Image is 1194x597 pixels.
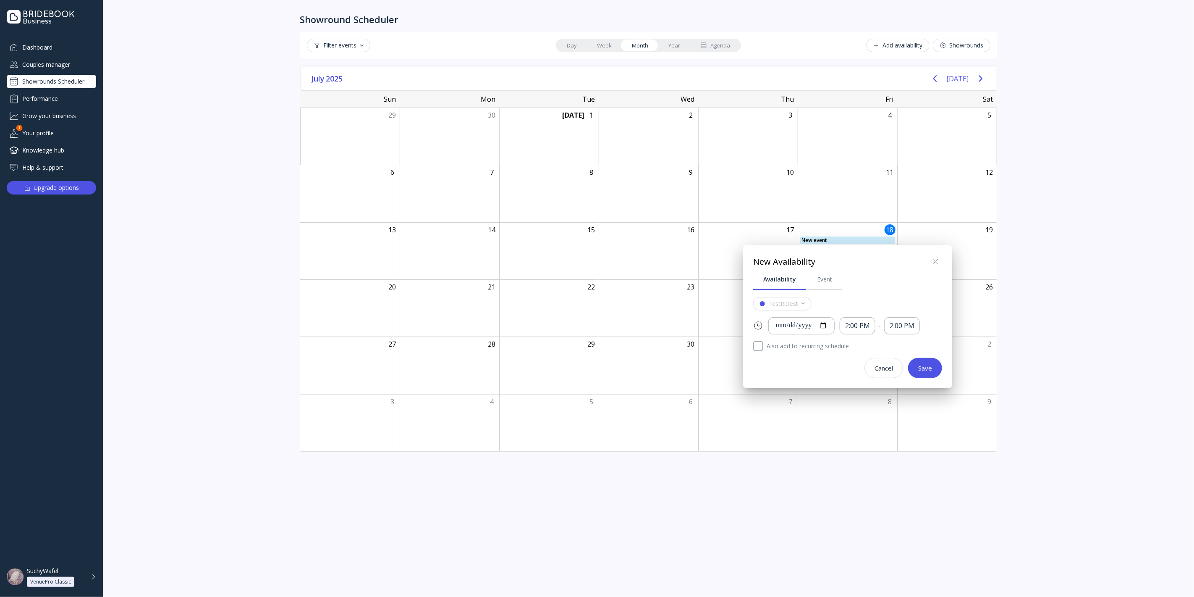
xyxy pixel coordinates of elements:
button: Save [908,358,942,378]
div: TestRetest [768,300,798,307]
label: Also add to recurring schedule [763,341,942,351]
div: Cancel [875,365,893,371]
button: Cancel [864,358,903,378]
button: TestRetest [753,297,812,310]
div: 2:00 PM [845,321,870,331]
div: Save [918,365,932,371]
a: Availability [753,268,806,290]
div: 2:00 PM [890,321,914,331]
div: Availability [763,275,796,284]
a: Event [807,268,842,290]
div: Event [817,275,832,284]
div: New Availability [753,256,815,268]
div: - [879,321,881,330]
